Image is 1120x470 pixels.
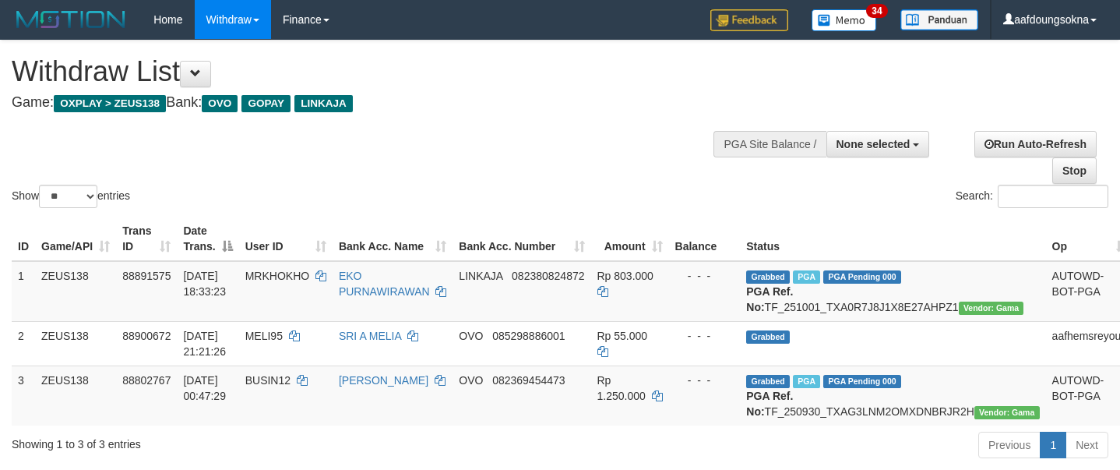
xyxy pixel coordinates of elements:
select: Showentries [39,185,97,208]
b: PGA Ref. No: [746,390,793,418]
td: ZEUS138 [35,261,116,322]
span: Grabbed [746,375,790,388]
span: [DATE] 18:33:23 [183,270,226,298]
span: OVO [459,374,483,387]
span: Grabbed [746,330,790,344]
span: OXPLAY > ZEUS138 [54,95,166,112]
span: PGA Pending [823,270,901,284]
span: Vendor URL: https://trx31.1velocity.biz [959,302,1024,315]
a: Next [1065,432,1108,458]
span: OVO [459,330,483,342]
td: TF_250930_TXAG3LNM2OMXDNBRJR2H [740,366,1045,426]
span: Copy 085298886001 to clipboard [492,330,565,342]
span: LINKAJA [459,270,502,282]
a: 1 [1040,432,1066,458]
span: PGA Pending [823,375,901,388]
td: ZEUS138 [35,321,116,366]
span: 88802767 [122,374,171,387]
span: Rp 55.000 [597,330,648,342]
a: [PERSON_NAME] [339,374,428,387]
a: SRI A MELIA [339,330,401,342]
div: Showing 1 to 3 of 3 entries [12,430,455,452]
span: Rp 1.250.000 [597,374,646,402]
td: TF_251001_TXA0R7J8J1X8E27AHPZ1 [740,261,1045,322]
th: Bank Acc. Number: activate to sort column ascending [453,217,590,261]
span: [DATE] 21:21:26 [183,330,226,358]
span: MRKHOKHO [245,270,309,282]
span: Marked by aafsreyleap [793,375,820,388]
span: 34 [866,4,887,18]
label: Search: [956,185,1108,208]
img: Button%20Memo.svg [812,9,877,31]
span: [DATE] 00:47:29 [183,374,226,402]
div: - - - [675,328,734,344]
span: LINKAJA [294,95,353,112]
h1: Withdraw List [12,56,731,87]
span: Marked by aafpengsreynich [793,270,820,284]
td: ZEUS138 [35,366,116,426]
span: BUSIN12 [245,374,291,387]
span: 88900672 [122,330,171,342]
span: OVO [202,95,238,112]
th: Date Trans.: activate to sort column descending [177,217,238,261]
span: Vendor URL: https://trx31.1velocity.biz [974,406,1040,419]
img: Feedback.jpg [710,9,788,31]
div: - - - [675,373,734,388]
th: Bank Acc. Name: activate to sort column ascending [333,217,453,261]
label: Show entries [12,185,130,208]
span: GOPAY [241,95,291,112]
span: 88891575 [122,270,171,282]
th: Balance [669,217,741,261]
h4: Game: Bank: [12,95,731,111]
td: 3 [12,366,35,426]
th: Status [740,217,1045,261]
div: - - - [675,268,734,284]
th: Game/API: activate to sort column ascending [35,217,116,261]
span: Copy 082369454473 to clipboard [492,374,565,387]
a: Previous [978,432,1041,458]
th: Amount: activate to sort column ascending [591,217,669,261]
span: None selected [836,138,910,150]
a: Stop [1052,157,1097,184]
b: PGA Ref. No: [746,285,793,313]
th: ID [12,217,35,261]
span: Rp 803.000 [597,270,653,282]
span: Copy 082380824872 to clipboard [512,270,584,282]
td: 1 [12,261,35,322]
span: Grabbed [746,270,790,284]
th: Trans ID: activate to sort column ascending [116,217,177,261]
th: User ID: activate to sort column ascending [239,217,333,261]
div: PGA Site Balance / [713,131,826,157]
a: EKO PURNAWIRAWAN [339,270,430,298]
td: 2 [12,321,35,366]
button: None selected [826,131,930,157]
input: Search: [998,185,1108,208]
img: panduan.png [900,9,978,30]
a: Run Auto-Refresh [974,131,1097,157]
span: MELI95 [245,330,283,342]
img: MOTION_logo.png [12,8,130,31]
